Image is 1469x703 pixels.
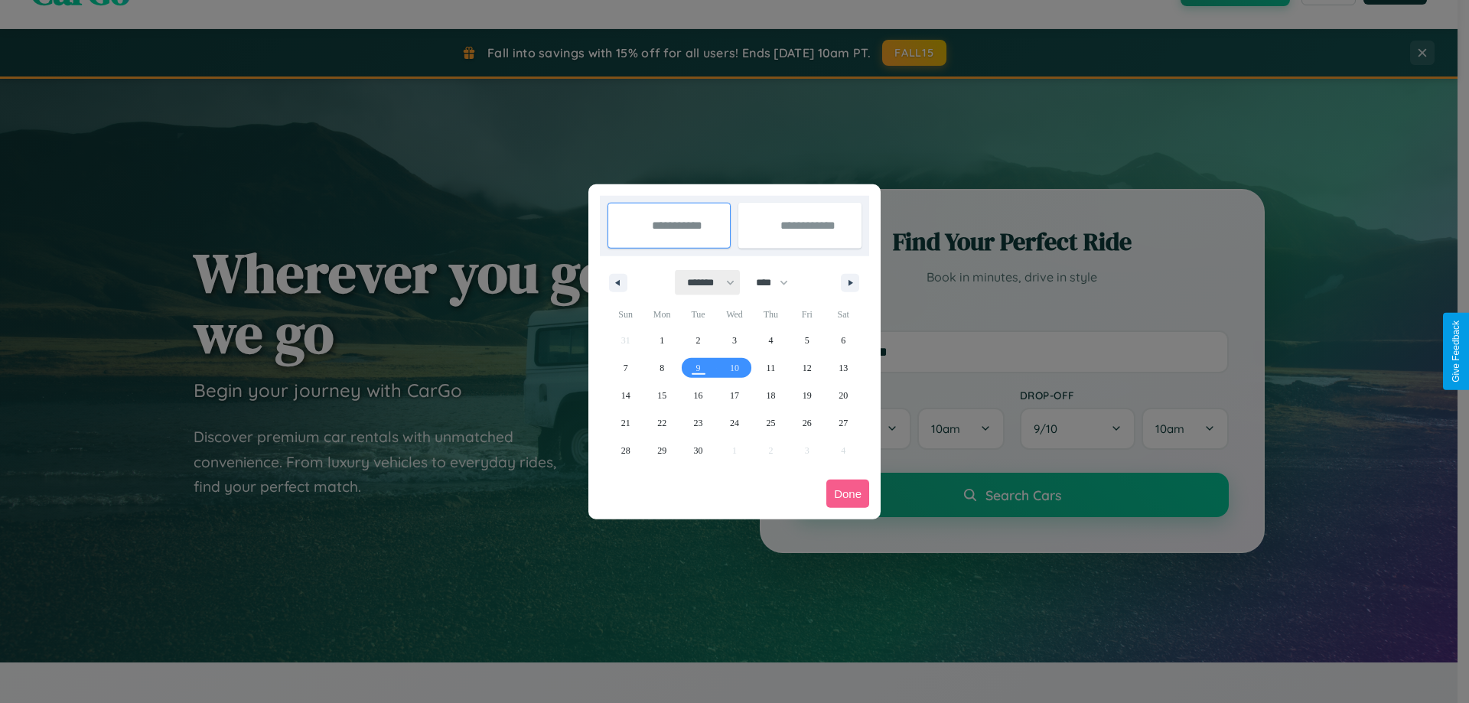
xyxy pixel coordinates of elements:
[753,382,789,409] button: 18
[607,437,643,464] button: 28
[621,382,630,409] span: 14
[621,437,630,464] span: 28
[716,327,752,354] button: 3
[680,382,716,409] button: 16
[789,409,825,437] button: 26
[753,354,789,382] button: 11
[753,409,789,437] button: 25
[730,354,739,382] span: 10
[694,409,703,437] span: 23
[716,302,752,327] span: Wed
[660,354,664,382] span: 8
[753,327,789,354] button: 4
[643,382,679,409] button: 15
[607,409,643,437] button: 21
[680,354,716,382] button: 9
[680,409,716,437] button: 23
[732,327,737,354] span: 3
[768,327,773,354] span: 4
[839,354,848,382] span: 13
[657,409,666,437] span: 22
[607,302,643,327] span: Sun
[789,382,825,409] button: 19
[826,354,862,382] button: 13
[607,382,643,409] button: 14
[803,382,812,409] span: 19
[826,327,862,354] button: 6
[789,327,825,354] button: 5
[1451,321,1461,382] div: Give Feedback
[826,382,862,409] button: 20
[643,354,679,382] button: 8
[680,302,716,327] span: Tue
[694,382,703,409] span: 16
[643,302,679,327] span: Mon
[696,327,701,354] span: 2
[789,302,825,327] span: Fri
[643,437,679,464] button: 29
[696,354,701,382] span: 9
[841,327,845,354] span: 6
[657,382,666,409] span: 15
[680,437,716,464] button: 30
[660,327,664,354] span: 1
[839,382,848,409] span: 20
[730,409,739,437] span: 24
[805,327,809,354] span: 5
[716,382,752,409] button: 17
[789,354,825,382] button: 12
[621,409,630,437] span: 21
[716,409,752,437] button: 24
[826,302,862,327] span: Sat
[624,354,628,382] span: 7
[680,327,716,354] button: 2
[839,409,848,437] span: 27
[694,437,703,464] span: 30
[826,409,862,437] button: 27
[766,409,775,437] span: 25
[657,437,666,464] span: 29
[767,354,776,382] span: 11
[730,382,739,409] span: 17
[803,354,812,382] span: 12
[643,409,679,437] button: 22
[607,354,643,382] button: 7
[766,382,775,409] span: 18
[643,327,679,354] button: 1
[753,302,789,327] span: Thu
[716,354,752,382] button: 10
[826,480,869,508] button: Done
[803,409,812,437] span: 26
